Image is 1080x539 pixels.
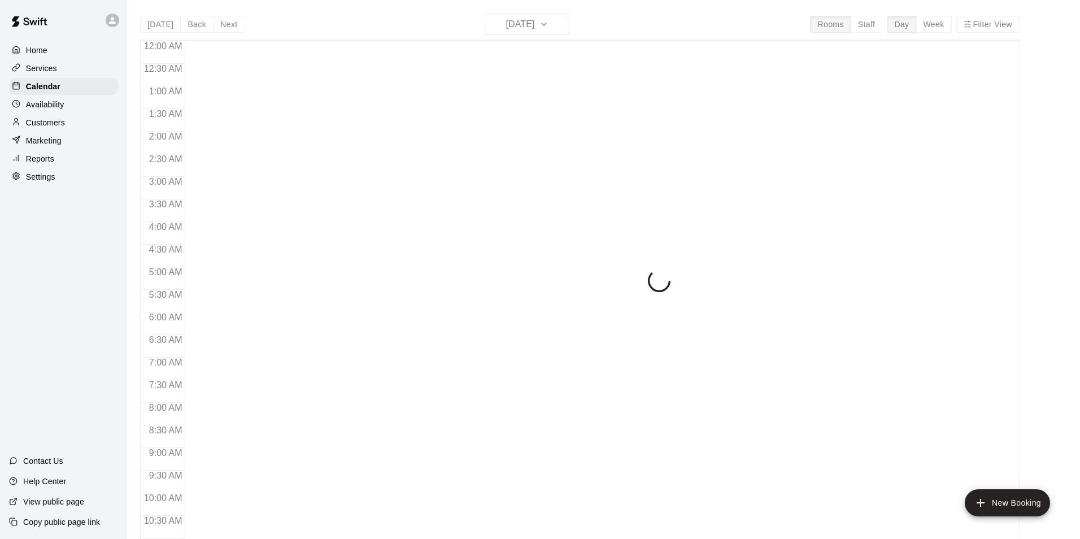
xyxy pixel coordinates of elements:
[26,135,62,146] p: Marketing
[9,78,118,95] a: Calendar
[26,153,54,164] p: Reports
[9,150,118,167] a: Reports
[141,493,185,503] span: 10:00 AM
[9,168,118,185] a: Settings
[146,154,185,164] span: 2:30 AM
[146,448,185,458] span: 9:00 AM
[23,516,100,528] p: Copy public page link
[26,45,47,56] p: Home
[23,476,66,487] p: Help Center
[26,117,65,128] p: Customers
[9,132,118,149] a: Marketing
[146,290,185,299] span: 5:30 AM
[141,64,185,73] span: 12:30 AM
[9,114,118,131] a: Customers
[23,496,84,507] p: View public page
[146,222,185,232] span: 4:00 AM
[146,245,185,254] span: 4:30 AM
[146,425,185,435] span: 8:30 AM
[141,516,185,525] span: 10:30 AM
[146,177,185,186] span: 3:00 AM
[26,63,57,74] p: Services
[9,96,118,113] a: Availability
[26,99,64,110] p: Availability
[146,86,185,96] span: 1:00 AM
[146,199,185,209] span: 3:30 AM
[146,109,185,119] span: 1:30 AM
[26,171,55,182] p: Settings
[146,380,185,390] span: 7:30 AM
[9,42,118,59] a: Home
[23,455,63,467] p: Contact Us
[9,60,118,77] a: Services
[141,41,185,51] span: 12:00 AM
[146,312,185,322] span: 6:00 AM
[146,471,185,480] span: 9:30 AM
[146,403,185,412] span: 8:00 AM
[146,358,185,367] span: 7:00 AM
[146,335,185,345] span: 6:30 AM
[146,132,185,141] span: 2:00 AM
[146,267,185,277] span: 5:00 AM
[26,81,60,92] p: Calendar
[965,489,1050,516] button: add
